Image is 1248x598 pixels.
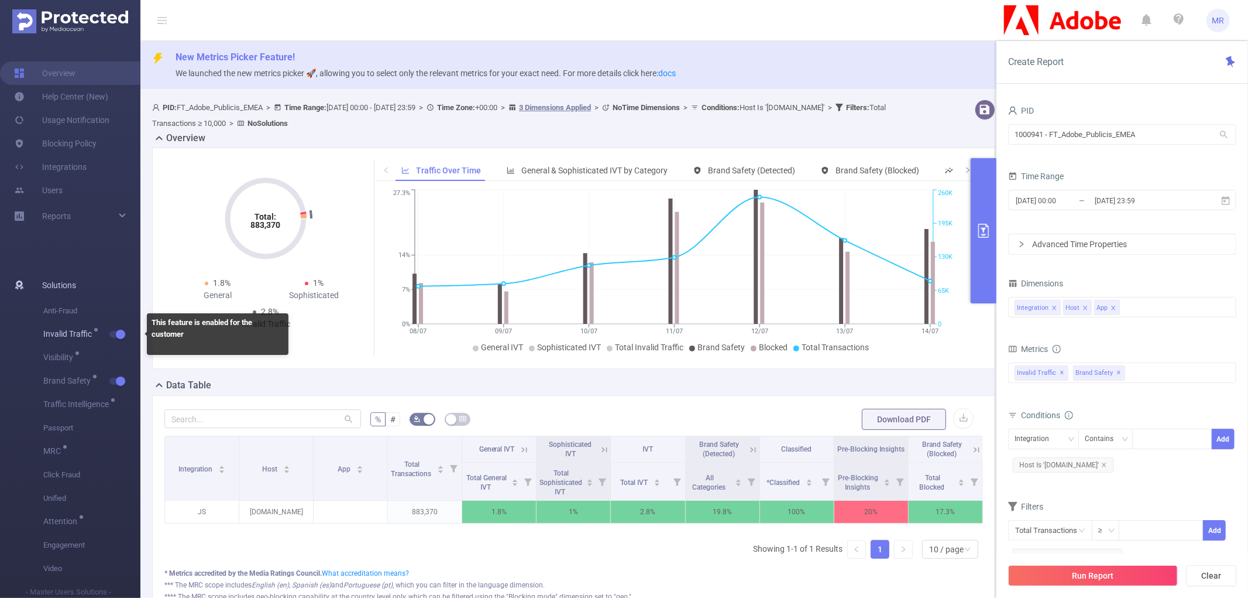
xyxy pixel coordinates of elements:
i: icon: close [1101,462,1107,468]
div: Sort [283,464,290,471]
tspan: 883,370 [251,220,281,230]
div: icon: rightAdvanced Time Properties [1009,234,1236,254]
a: 1 [871,541,889,558]
div: Sort [806,477,813,484]
span: Dimensions [1008,279,1063,288]
span: New Metrics Picker Feature! [176,52,295,63]
span: Create Report [1008,56,1064,67]
div: Integration [1017,300,1048,316]
span: Traffic Over Time [416,166,481,175]
i: icon: down [1108,527,1115,535]
i: icon: close [1082,305,1088,312]
a: Help Center (New) [14,85,108,108]
input: Search... [164,409,361,428]
li: Previous Page [847,540,866,559]
i: icon: caret-up [735,477,741,481]
a: Users [14,179,63,202]
div: Integration [1015,429,1057,449]
tspan: 09/07 [495,327,512,335]
span: We launched the new metrics picker 🚀, allowing you to select only the relevant metrics for your e... [176,69,676,78]
div: Sort [586,477,593,484]
span: Click Fraud [43,463,140,487]
i: icon: caret-down [438,469,444,472]
span: 1% [313,278,324,288]
span: PID [1008,106,1034,115]
span: > [591,103,602,112]
h2: Overview [166,131,205,145]
div: Sort [883,477,891,484]
i: icon: caret-down [883,481,890,485]
i: icon: caret-down [512,481,518,485]
i: icon: caret-up [958,477,965,481]
span: Brand Safety [1073,365,1125,381]
span: Unified [43,487,140,510]
i: icon: right [964,166,971,173]
li: Next Page [894,540,913,559]
a: Integrations [14,155,87,179]
span: Total General IVT [466,474,507,491]
span: Traffic Intelligence [43,400,113,408]
i: icon: right [1018,241,1025,248]
i: Filter menu [445,436,462,500]
div: Sort [218,464,225,471]
i: icon: caret-up [284,464,290,467]
i: icon: down [1068,436,1075,444]
b: Conditions : [702,103,740,112]
i: English (en), Spanish (es) [252,581,331,589]
span: Total Sophisticated IVT [539,469,582,496]
i: icon: caret-down [587,481,593,485]
span: Attention [43,517,81,525]
span: Integration [178,465,214,473]
p: 2.8% [611,501,685,523]
span: > [824,103,836,112]
i: Filter menu [520,463,536,500]
i: Portuguese (pt) [343,581,393,589]
i: icon: line-chart [401,166,410,175]
i: icon: caret-up [357,464,363,467]
tspan: 12/07 [751,327,768,335]
a: Blocking Policy [14,132,97,155]
span: Sophisticated IVT [549,440,592,458]
span: General IVT [481,343,523,352]
i: icon: caret-down [654,481,661,485]
span: > [680,103,691,112]
p: 17.3% [909,501,982,523]
span: Brand Safety (Blocked) [922,440,962,458]
i: icon: caret-up [806,477,812,481]
span: Filters [1008,502,1043,511]
button: Download PDF [862,409,946,430]
i: icon: caret-down [958,481,965,485]
i: icon: caret-up [438,464,444,467]
div: Sort [511,477,518,484]
li: Showing 1-1 of 1 Results [753,540,843,559]
span: MRC [43,447,65,455]
i: icon: info-circle [1065,411,1073,419]
p: 1% [537,501,610,523]
input: Start date [1015,193,1109,209]
span: Pre-Blocking Insights [838,474,878,491]
i: icon: caret-down [735,481,741,485]
tspan: 0 [938,320,941,328]
span: Sophisticated IVT [537,343,601,352]
span: Anti-Fraud [43,299,140,323]
span: 1.8% [213,278,231,288]
span: Reports [42,211,71,221]
span: % [375,415,381,424]
span: FT_Adobe_Publicis_EMEA [DATE] 00:00 - [DATE] 23:59 +00:00 [152,103,886,128]
i: icon: user [1008,106,1017,115]
button: Add [1212,429,1235,449]
div: Sophisticated [266,289,362,302]
div: Sort [437,464,444,471]
span: Host [262,465,279,473]
h2: Data Table [166,378,211,392]
i: icon: close [1111,305,1116,312]
tspan: 14/07 [922,327,938,335]
i: Filter menu [669,463,685,500]
div: Sort [654,477,661,484]
span: Solutions [42,274,76,297]
i: icon: right [900,546,907,553]
div: Sort [735,477,742,484]
span: General IVT [479,445,515,453]
b: PID: [163,103,177,112]
div: Host [1065,300,1079,316]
